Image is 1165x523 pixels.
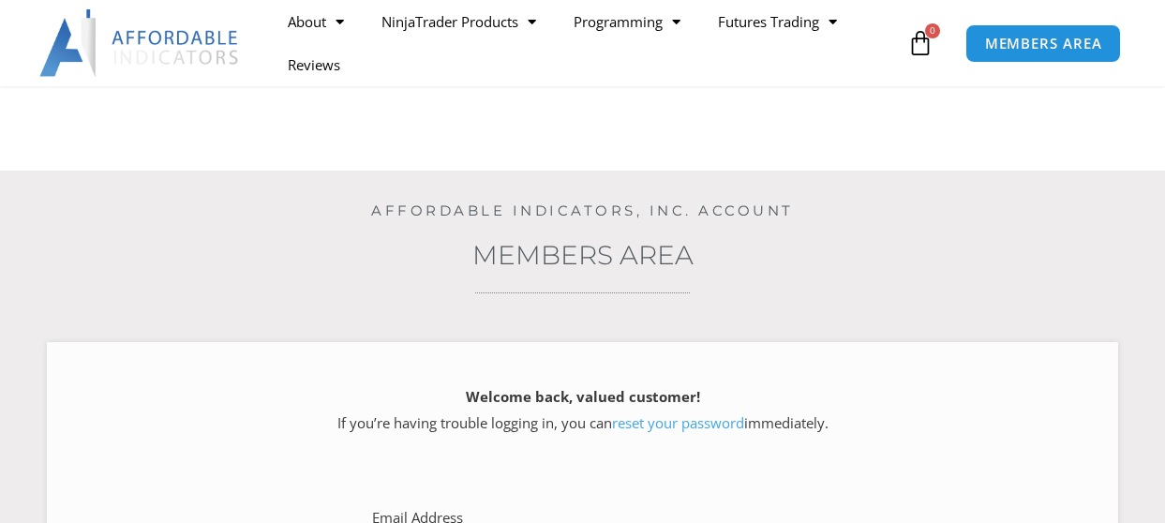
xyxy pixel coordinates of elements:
[39,9,241,77] img: LogoAI | Affordable Indicators – NinjaTrader
[965,24,1122,63] a: MEMBERS AREA
[269,43,359,86] a: Reviews
[472,239,694,271] a: Members Area
[925,23,940,38] span: 0
[612,413,744,432] a: reset your password
[80,384,1085,437] p: If you’re having trouble logging in, you can immediately.
[879,16,962,70] a: 0
[985,37,1102,51] span: MEMBERS AREA
[466,387,700,406] strong: Welcome back, valued customer!
[371,202,794,219] a: Affordable Indicators, Inc. Account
